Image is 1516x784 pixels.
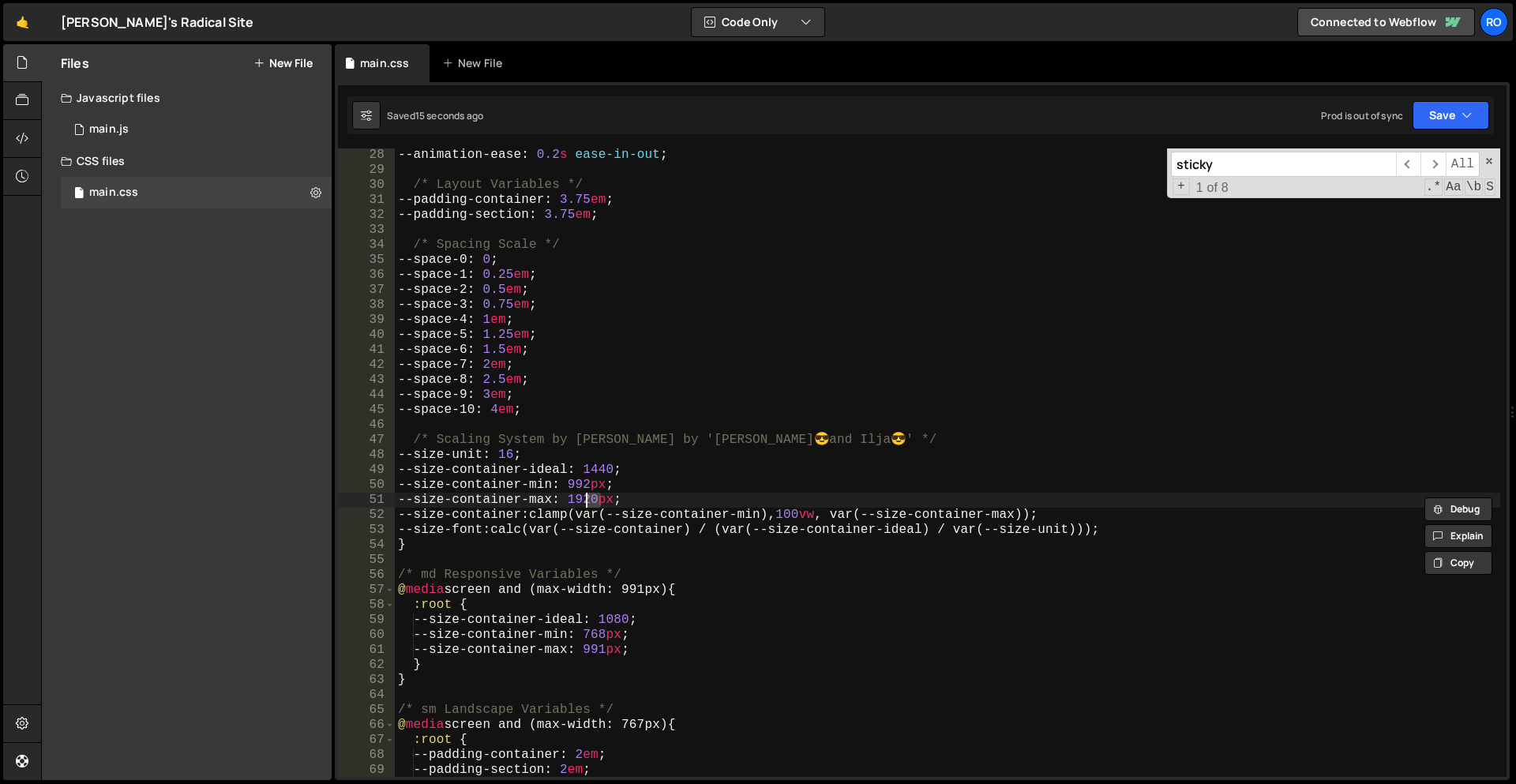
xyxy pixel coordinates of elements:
div: 40 [338,328,395,343]
div: 38 [338,298,395,313]
div: main.css [89,186,138,200]
div: 30 [338,178,395,193]
div: 67 [338,733,395,748]
div: 16726/45737.js [61,114,332,145]
div: CSS files [42,145,332,177]
button: Copy [1424,551,1492,575]
h2: Files [61,54,89,72]
div: Prod is out of sync [1321,109,1403,122]
div: 68 [338,748,395,763]
div: 28 [338,148,395,163]
div: 52 [338,508,395,523]
span: ​ [1396,152,1420,177]
span: CaseSensitive Search [1444,178,1463,196]
div: 58 [338,598,395,613]
div: 43 [338,373,395,388]
span: Whole Word Search [1465,178,1484,196]
div: 39 [338,313,395,328]
div: 60 [338,628,395,643]
button: Debug [1424,497,1492,521]
div: 42 [338,358,395,373]
div: 16726/45739.css [61,177,332,208]
div: 36 [338,268,395,283]
button: New File [253,57,313,69]
span: RegExp Search [1424,178,1443,196]
span: ​ [1420,152,1445,177]
input: Search for [1171,152,1396,177]
a: Ro [1480,8,1508,36]
span: 1 of 8 [1190,180,1235,195]
div: 49 [338,463,395,478]
div: 51 [338,493,395,508]
div: 34 [338,238,395,253]
a: 🤙 [3,3,42,41]
div: 69 [338,763,395,778]
div: 45 [338,403,395,418]
div: 66 [338,718,395,733]
button: Save [1413,101,1489,129]
div: main.js [89,122,129,137]
div: 31 [338,193,395,208]
div: 50 [338,478,395,493]
div: 64 [338,688,395,703]
a: Connected to Webflow [1297,8,1475,36]
div: [PERSON_NAME]'s Radical Site [61,13,253,32]
div: Saved [387,109,483,122]
div: 37 [338,283,395,298]
div: 59 [338,613,395,628]
span: Toggle Replace mode [1173,178,1190,195]
div: 47 [338,433,395,448]
div: 32 [338,208,395,223]
div: Javascript files [42,82,332,114]
div: 57 [338,583,395,598]
div: 61 [338,643,395,658]
div: 35 [338,253,395,268]
div: 41 [338,343,395,358]
span: Search In Selection [1484,178,1495,196]
div: 46 [338,418,395,433]
div: 56 [338,568,395,583]
div: 63 [338,673,395,688]
div: 48 [338,448,395,463]
div: New File [442,55,508,71]
div: 53 [338,523,395,538]
div: 33 [338,223,395,238]
span: Alt-Enter [1446,152,1480,177]
div: 54 [338,538,395,553]
button: Code Only [692,8,824,36]
div: 29 [338,163,395,178]
div: 65 [338,703,395,718]
div: 62 [338,658,395,673]
div: 15 seconds ago [415,109,483,122]
div: 44 [338,388,395,403]
div: 55 [338,553,395,568]
div: main.css [360,55,409,71]
button: Explain [1424,524,1492,548]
